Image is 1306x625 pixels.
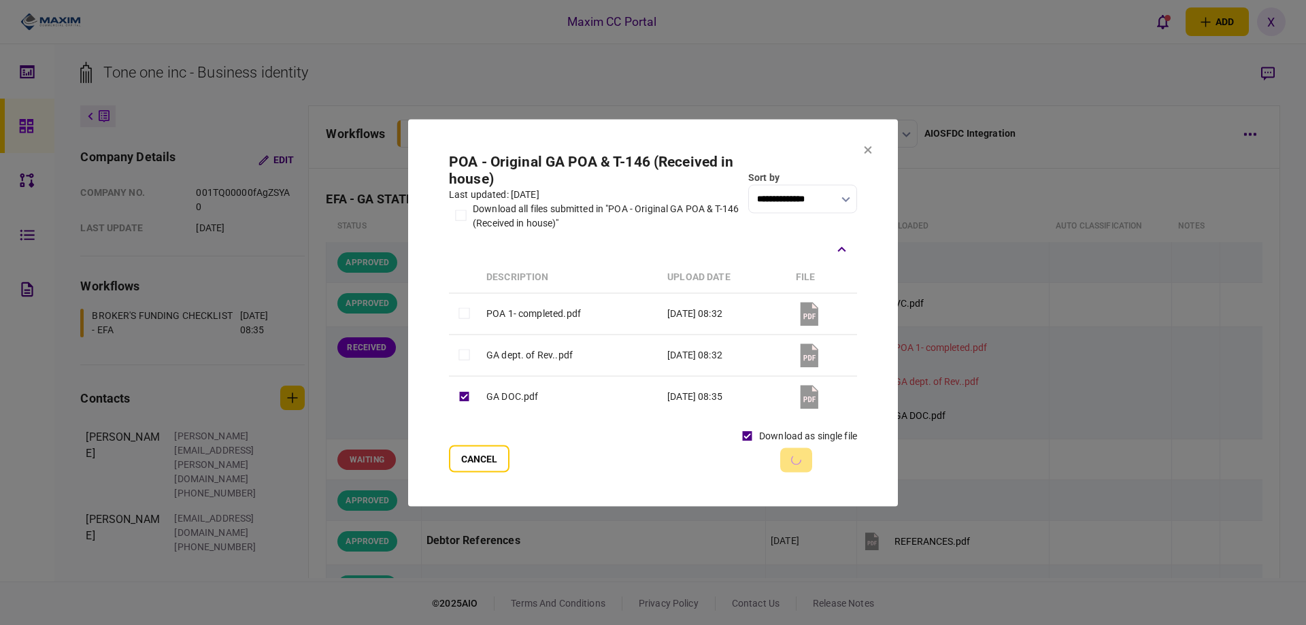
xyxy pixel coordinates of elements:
button: Cancel [449,445,509,472]
td: POA 1- completed.pdf [480,293,660,335]
div: Sort by [748,170,857,184]
th: Description [480,261,660,293]
th: file [789,261,857,293]
div: download all files submitted in "POA - Original GA POA & T-146 (Received in house)" [473,201,741,230]
td: [DATE] 08:32 [660,335,789,376]
td: [DATE] 08:35 [660,376,789,418]
td: [DATE] 08:32 [660,293,789,335]
div: last updated: [DATE] [449,187,741,201]
h2: POA - Original GA POA & T-146 (Received in house) [449,153,741,187]
td: GA DOC.pdf [480,376,660,418]
label: download as single file [759,428,857,443]
th: upload date [660,261,789,293]
td: GA dept. of Rev..pdf [480,335,660,376]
